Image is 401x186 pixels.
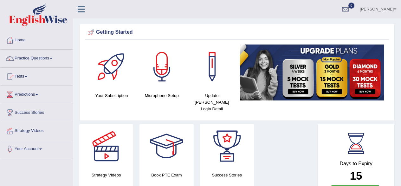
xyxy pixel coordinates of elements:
a: Home [0,31,73,47]
a: Your Account [0,140,73,156]
a: Predictions [0,86,73,102]
a: Strategy Videos [0,122,73,138]
h4: Strategy Videos [79,172,133,178]
div: Getting Started [87,28,387,37]
h4: Microphone Setup [140,92,184,99]
a: Practice Questions [0,50,73,65]
h4: Success Stories [200,172,254,178]
h4: Your Subscription [90,92,133,99]
a: Success Stories [0,104,73,120]
h4: Update [PERSON_NAME] Login Detail [190,92,234,112]
span: 0 [348,3,355,9]
img: small5.jpg [240,45,384,100]
a: Tests [0,68,73,84]
h4: Book PTE Exam [139,172,193,178]
h4: Days to Expiry [325,161,387,167]
b: 15 [350,169,362,182]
